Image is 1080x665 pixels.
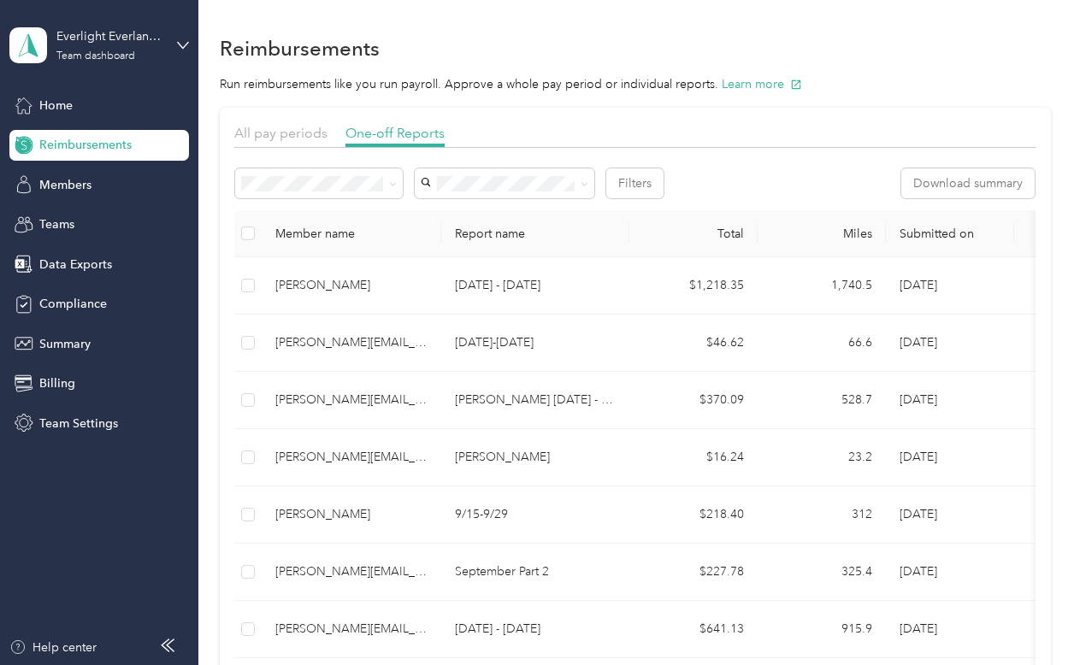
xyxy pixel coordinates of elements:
[900,450,937,464] span: [DATE]
[758,544,886,601] td: 325.4
[56,51,135,62] div: Team dashboard
[900,392,937,407] span: [DATE]
[629,601,758,658] td: $641.13
[234,125,328,141] span: All pay periods
[629,486,758,544] td: $218.40
[275,333,428,352] div: [PERSON_NAME][EMAIL_ADDRESS][PERSON_NAME][DOMAIN_NAME]
[643,227,744,241] div: Total
[39,415,118,433] span: Team Settings
[455,333,616,352] p: [DATE]-[DATE]
[629,257,758,315] td: $1,218.35
[758,486,886,544] td: 312
[629,372,758,429] td: $370.09
[39,256,112,274] span: Data Exports
[275,562,428,581] div: [PERSON_NAME][EMAIL_ADDRESS][PERSON_NAME][DOMAIN_NAME]
[900,621,937,636] span: [DATE]
[722,75,802,93] button: Learn more
[900,335,937,350] span: [DATE]
[758,372,886,429] td: 528.7
[771,227,872,241] div: Miles
[455,448,616,467] p: [PERSON_NAME]
[900,507,937,521] span: [DATE]
[275,620,428,639] div: [PERSON_NAME][EMAIL_ADDRESS][PERSON_NAME][DOMAIN_NAME]
[606,168,664,198] button: Filters
[758,429,886,486] td: 23.2
[345,125,445,141] span: One-off Reports
[275,505,428,524] div: [PERSON_NAME]
[220,39,380,57] h1: Reimbursements
[629,315,758,372] td: $46.62
[39,176,91,194] span: Members
[56,27,163,45] div: Everlight Everlance Account
[275,227,428,241] div: Member name
[886,210,1014,257] th: Submitted on
[39,136,132,154] span: Reimbursements
[758,257,886,315] td: 1,740.5
[39,335,91,353] span: Summary
[455,505,616,524] p: 9/15-9/29
[9,639,97,656] button: Help center
[900,564,937,579] span: [DATE]
[629,429,758,486] td: $16.24
[758,601,886,658] td: 915.9
[984,569,1080,665] iframe: Everlance-gr Chat Button Frame
[629,544,758,601] td: $227.78
[220,75,1051,93] p: Run reimbursements like you run payroll. Approve a whole pay period or individual reports.
[901,168,1035,198] button: Download summary
[39,295,107,313] span: Compliance
[455,391,616,409] p: [PERSON_NAME] [DATE] - [DATE]
[39,215,74,233] span: Teams
[455,276,616,295] p: [DATE] - [DATE]
[275,448,428,467] div: [PERSON_NAME][EMAIL_ADDRESS][PERSON_NAME][DOMAIN_NAME]
[455,562,616,581] p: September Part 2
[39,97,73,115] span: Home
[455,620,616,639] p: [DATE] - [DATE]
[262,210,441,257] th: Member name
[900,278,937,292] span: [DATE]
[275,276,428,295] div: [PERSON_NAME]
[275,391,428,409] div: [PERSON_NAME][EMAIL_ADDRESS][PERSON_NAME][DOMAIN_NAME]
[441,210,629,257] th: Report name
[758,315,886,372] td: 66.6
[39,374,75,392] span: Billing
